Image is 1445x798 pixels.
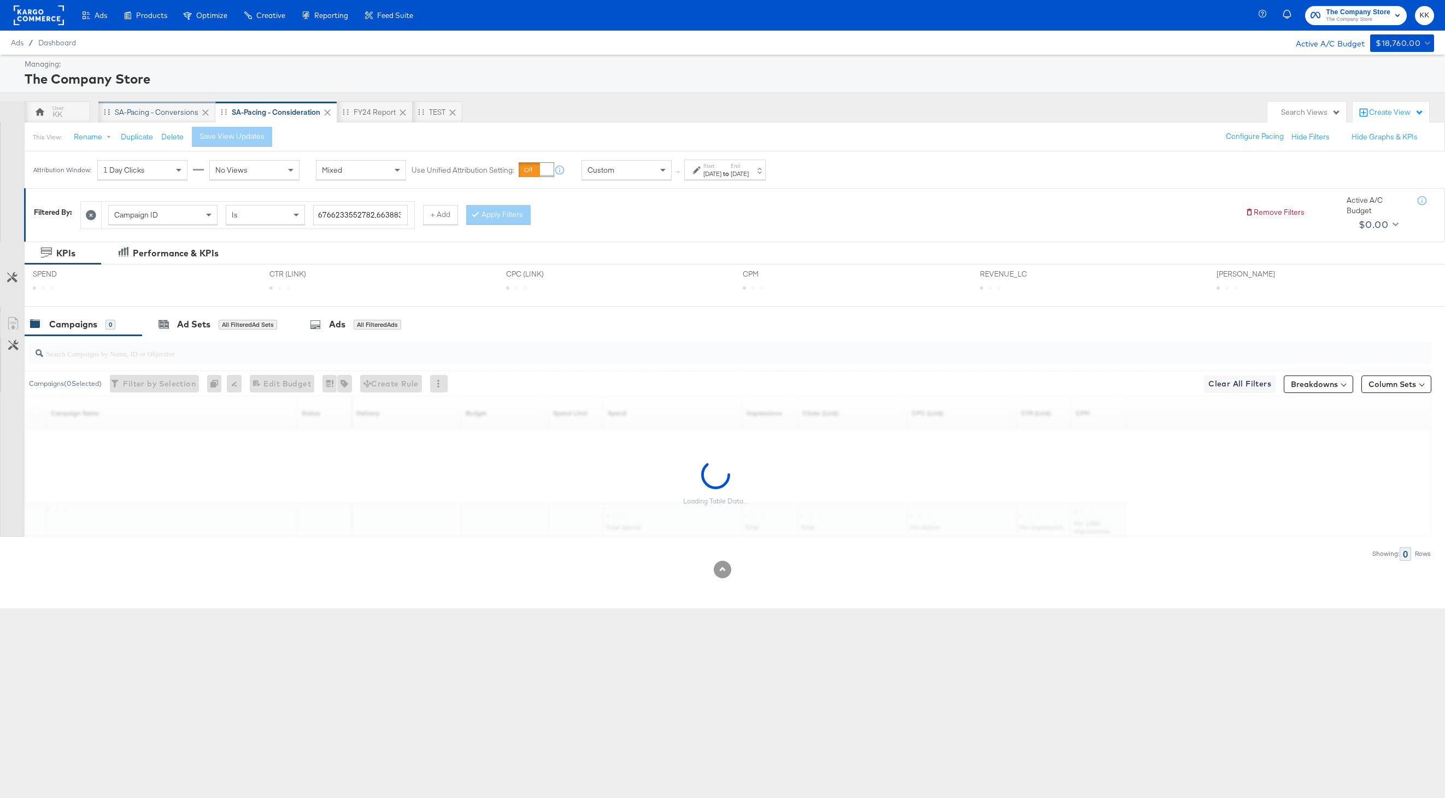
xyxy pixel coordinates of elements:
div: All Filtered Ads [354,320,401,330]
button: Delete [161,132,184,142]
span: Reporting [314,11,348,20]
button: The Company StoreThe Company Store [1305,6,1407,25]
div: SA-Pacing - Conversions [115,107,198,118]
div: $0.00 [1359,216,1388,233]
button: KK [1415,6,1434,25]
div: Campaigns ( 0 Selected) [29,379,102,389]
div: 0 [105,320,115,330]
div: Loading Table Data... [683,497,748,506]
span: Clear All Filters [1208,377,1271,391]
div: Create View [1369,107,1424,118]
div: KPIs [56,247,75,260]
span: Ads [95,11,107,20]
div: Rows [1414,550,1431,558]
button: Hide Graphs & KPIs [1352,132,1418,142]
div: Managing: [25,59,1431,69]
button: Rename [66,127,123,147]
a: Dashboard [38,38,76,47]
div: Drag to reorder tab [343,109,349,115]
span: Custom [588,165,614,175]
label: Start: [703,162,721,169]
span: CTR (LINK) [269,269,351,279]
span: The Company Store [1326,7,1390,18]
span: Campaign ID [114,210,158,220]
button: Hide Filters [1291,132,1330,142]
span: REVENUE_LC [980,269,1062,279]
div: Ads [329,318,345,331]
button: Remove Filters [1245,207,1305,218]
div: [DATE] [703,169,721,178]
div: Attribution Window: [33,166,92,174]
div: 0 [207,375,227,392]
div: Search Views [1281,107,1341,118]
button: $18,760.00 [1370,34,1434,52]
span: The Company Store [1326,15,1390,24]
strong: to [721,169,731,178]
div: Active A/C Budget [1284,34,1365,51]
div: This View: [33,133,62,142]
span: 1 Day Clicks [103,165,145,175]
span: No Views [215,165,248,175]
button: Configure Pacing [1218,127,1291,146]
span: CPM [743,269,825,279]
span: [PERSON_NAME] [1217,269,1299,279]
span: Optimize [196,11,227,20]
input: Search Campaigns by Name, ID or Objective [43,338,1300,360]
div: Filtered By: [34,207,72,218]
div: TEST [429,107,445,118]
button: Duplicate [121,132,153,142]
div: All Filtered Ad Sets [219,320,277,330]
div: SA-Pacing - Consideration [232,107,320,118]
div: Performance & KPIs [133,247,219,260]
div: [DATE] [731,169,749,178]
div: Showing: [1372,550,1400,558]
div: KK [52,109,62,120]
span: Is [232,210,238,220]
button: $0.00 [1354,216,1401,233]
input: Enter a search term [313,205,408,225]
div: Drag to reorder tab [418,109,424,115]
span: Mixed [322,165,342,175]
span: / [24,38,38,47]
button: + Add [423,205,458,225]
div: $18,760.00 [1376,37,1420,50]
span: KK [1419,9,1430,22]
div: Ad Sets [177,318,210,331]
div: 0 [1400,547,1411,561]
label: End: [731,162,749,169]
label: Use Unified Attribution Setting: [412,165,514,175]
button: Column Sets [1361,375,1431,393]
span: Products [136,11,167,20]
button: Breakdowns [1284,375,1353,393]
button: Clear All Filters [1204,375,1276,393]
div: Drag to reorder tab [221,109,227,115]
span: Feed Suite [377,11,413,20]
span: SPEND [33,269,115,279]
span: Ads [11,38,24,47]
div: Active A/C Budget [1347,195,1407,215]
span: CPC (LINK) [506,269,588,279]
div: Drag to reorder tab [104,109,110,115]
div: Campaigns [49,318,97,331]
span: ↑ [673,170,683,174]
div: FY24 Report [354,107,396,118]
span: Creative [256,11,285,20]
div: The Company Store [25,69,1431,88]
